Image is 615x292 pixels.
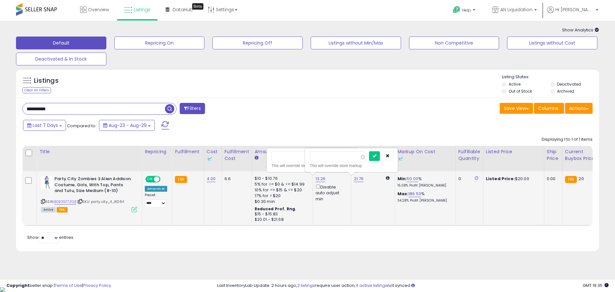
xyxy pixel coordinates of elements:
b: Min: [398,176,407,182]
div: $0.30 min [255,199,308,204]
div: $15 - $15.83 [255,212,308,217]
a: 13.26 [316,176,326,182]
div: 10% for >= $15 & <= $20 [255,187,308,193]
div: Disable auto adjust min [316,183,346,202]
span: 2025-09-6 19:35 GMT [583,282,609,288]
div: This will override store markup [271,163,355,169]
label: Deactivated [557,81,581,87]
p: 34.28% Profit [PERSON_NAME] [398,198,451,203]
div: Fulfillment [175,148,201,155]
button: Repricing Off [212,37,303,49]
div: 17% for > $20 [255,193,308,199]
span: AN Liquidation [500,6,532,13]
button: Listings without Cost [507,37,597,49]
div: % [398,176,451,188]
div: 6.6 [225,176,247,182]
a: 2 listings [297,282,315,288]
span: Overview [88,6,109,13]
button: Save View [500,103,533,114]
button: Aug-23 - Aug-29 [99,120,155,131]
div: Last InventoryLab Update: 2 hours ago, require user action, not synced. [217,283,609,289]
span: Show Analytics [562,27,599,33]
span: Aug-23 - Aug-29 [109,122,147,129]
span: | SKU: party city_4_8064 [77,199,124,204]
span: FBA [57,207,68,213]
label: Archived [557,88,574,94]
div: Tooltip anchor [192,3,203,10]
div: Amazon AI [145,186,167,192]
button: Deactivated & In Stock [16,53,106,65]
b: Party City Zombies 3 Alien Addison Costume, Girls, With Top, Pants and Tutu, Size Medium (8-10) [54,176,132,196]
label: Out of Stock [509,88,532,94]
button: Repricing On [114,37,205,49]
div: Some or all of the values in this column are provided from Inventory Lab. [207,155,219,162]
label: Active [509,81,521,87]
span: Listings [134,6,151,13]
div: Repricing [145,148,169,155]
button: Non Competitive [409,37,499,49]
div: Preset: [145,193,167,207]
p: Listing States: [502,74,599,80]
strong: Copyright [6,282,30,288]
th: The percentage added to the cost of goods (COGS) that forms the calculator for Min & Max prices. [395,146,455,171]
button: Columns [534,103,564,114]
a: 50.00 [407,176,418,182]
img: 41Jon5BntPL._SL40_.jpg [41,176,53,189]
span: Last 7 Days [33,122,58,129]
a: Help [448,1,482,21]
span: All listings currently available for purchase on Amazon [41,207,56,213]
div: $20.00 [486,176,539,182]
span: Compared to: [67,123,96,129]
small: FBA [175,176,187,183]
b: Reduced Prof. Rng. [255,206,297,212]
div: $10 - $10.76 [255,176,308,181]
a: B0B35F7ZQB [54,199,76,204]
span: DataHub [173,6,193,13]
div: This will override store markup [310,163,393,169]
div: Current Buybox Price [565,148,598,162]
div: $20.01 - $21.68 [255,217,308,222]
div: Fulfillable Quantity [458,148,480,162]
div: Cost [207,148,219,162]
div: Clear All Filters [22,87,51,93]
span: Columns [538,105,558,112]
div: Listed Price [486,148,541,155]
button: Listings without Min/Max [311,37,401,49]
b: Listed Price: [486,176,515,182]
a: 4.00 [207,176,216,182]
a: 4 active listings [356,282,387,288]
span: Hi [PERSON_NAME] [555,6,594,13]
div: 0 [458,176,478,182]
div: seller snap | | [6,283,111,289]
button: Last 7 Days [23,120,66,131]
span: Help [462,7,471,13]
div: ASIN: [41,176,137,212]
img: InventoryLab Logo [398,155,404,162]
a: Privacy Policy [83,282,111,288]
div: Ship Price [547,148,560,162]
a: Terms of Use [55,282,82,288]
div: % [398,191,451,203]
h5: Listings [34,76,59,85]
div: Displaying 1 to 1 of 1 items [542,137,593,143]
div: Markup on Cost [398,148,453,162]
button: Actions [565,103,593,114]
img: InventoryLab Logo [207,155,213,162]
span: 20 [578,176,584,182]
a: 21.76 [354,176,364,182]
small: FBA [565,176,577,183]
b: Max: [398,191,409,197]
div: Fulfillment Cost [225,148,249,162]
div: Some or all of the values in this column are provided from Inventory Lab. [398,155,453,162]
span: ON [146,177,154,182]
span: Show: entries [27,234,73,240]
div: Title [39,148,139,155]
div: 0.00 [547,176,557,182]
p: 15.08% Profit [PERSON_NAME] [398,183,451,188]
span: OFF [160,177,170,182]
a: Hi [PERSON_NAME] [547,6,598,21]
small: Amazon Fees. [255,155,258,161]
div: Amazon Fees [255,148,310,155]
a: 186.50 [408,191,421,197]
div: 5% for >= $0 & <= $14.99 [255,181,308,187]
